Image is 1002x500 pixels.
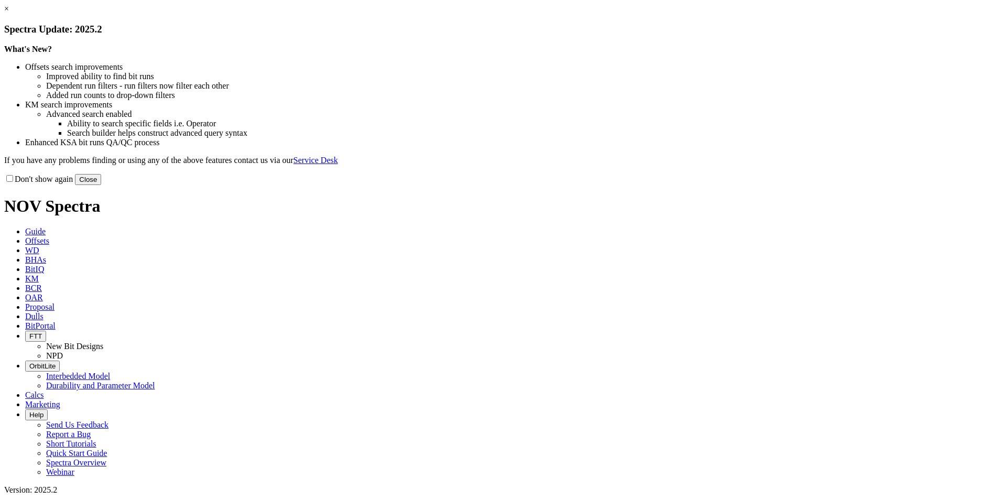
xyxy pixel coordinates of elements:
a: Quick Start Guide [46,449,107,458]
a: Report a Bug [46,430,91,439]
span: Offsets [25,236,49,245]
span: BitPortal [25,321,56,330]
li: Advanced search enabled [46,110,998,119]
a: NPD [46,351,63,360]
div: Version: 2025.2 [4,485,998,495]
li: KM search improvements [25,100,998,110]
span: Help [29,411,43,419]
span: BitIQ [25,265,44,274]
a: Short Tutorials [46,439,96,448]
h1: NOV Spectra [4,197,998,216]
p: If you have any problems finding or using any of the above features contact us via our [4,156,998,165]
li: Ability to search specific fields i.e. Operator [67,119,998,128]
a: × [4,4,9,13]
span: FTT [29,332,42,340]
span: Proposal [25,302,55,311]
span: Calcs [25,390,44,399]
span: OrbitLite [29,362,56,370]
input: Don't show again [6,175,13,182]
a: Service Desk [293,156,338,165]
a: Webinar [46,468,74,476]
span: BHAs [25,255,46,264]
span: Guide [25,227,46,236]
span: OAR [25,293,43,302]
li: Added run counts to drop-down filters [46,91,998,100]
h3: Spectra Update: 2025.2 [4,24,998,35]
span: BCR [25,284,42,292]
a: Spectra Overview [46,458,106,467]
span: KM [25,274,39,283]
a: Durability and Parameter Model [46,381,155,390]
span: Dulls [25,312,43,321]
li: Improved ability to find bit runs [46,72,998,81]
button: Close [75,174,101,185]
label: Don't show again [4,175,73,183]
li: Enhanced KSA bit runs QA/QC process [25,138,998,147]
a: Interbedded Model [46,372,110,381]
li: Search builder helps construct advanced query syntax [67,128,998,138]
a: New Bit Designs [46,342,103,351]
span: WD [25,246,39,255]
span: Marketing [25,400,60,409]
li: Dependent run filters - run filters now filter each other [46,81,998,91]
a: Send Us Feedback [46,420,108,429]
li: Offsets search improvements [25,62,998,72]
strong: What's New? [4,45,52,53]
